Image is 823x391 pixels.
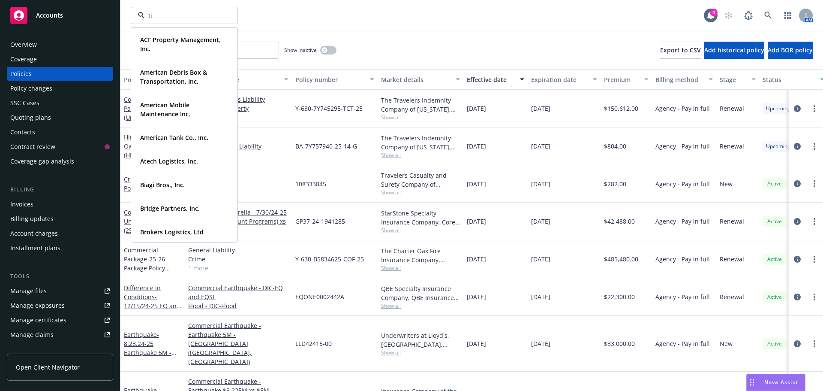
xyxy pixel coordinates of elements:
[704,46,764,54] span: Add historical policy
[720,142,744,151] span: Renewal
[378,69,463,90] button: Market details
[792,339,802,349] a: circleInformation
[463,69,528,90] button: Effective date
[140,101,190,118] strong: American Mobile Maintenance Inc.
[720,104,744,113] span: Renewal
[7,111,113,124] a: Quoting plans
[467,104,486,113] span: [DATE]
[7,52,113,66] a: Coverage
[655,179,710,188] span: Agency - Pay in full
[295,292,344,301] span: EQONE0002442A
[531,339,550,348] span: [DATE]
[766,293,783,301] span: Active
[381,96,460,114] div: The Travelers Indemnity Company of [US_STATE], Travelers Insurance
[295,142,357,151] span: BA-7Y757940-25-14-G
[792,216,802,227] a: circleInformation
[660,46,701,54] span: Export to CSV
[779,7,796,24] a: Switch app
[7,38,113,52] a: Overview
[381,246,460,264] div: The Charter Oak Fire Insurance Company, Travelers Insurance
[7,3,113,27] a: Accounts
[720,179,733,188] span: New
[188,179,288,188] a: Crime
[140,36,221,53] strong: ACF Property Management, Inc.
[792,103,802,114] a: circleInformation
[531,292,550,301] span: [DATE]
[809,179,820,189] a: more
[809,339,820,349] a: more
[720,217,744,226] span: Renewal
[120,69,185,90] button: Policy details
[766,180,783,188] span: Active
[10,125,35,139] div: Contacts
[604,255,638,264] span: $485,480.00
[601,69,652,90] button: Premium
[381,227,460,234] span: Show all
[7,343,113,356] a: Manage BORs
[809,141,820,152] a: more
[531,255,550,264] span: [DATE]
[710,9,718,16] div: 4
[188,142,288,151] a: Commercial Auto Liability
[7,212,113,226] a: Billing updates
[10,82,52,95] div: Policy changes
[655,292,710,301] span: Agency - Pay in full
[531,217,550,226] span: [DATE]
[292,69,378,90] button: Policy number
[7,299,113,312] a: Manage exposures
[792,141,802,152] a: circleInformation
[655,104,710,113] span: Agency - Pay in full
[604,75,639,84] div: Premium
[124,208,180,234] a: Commercial Umbrella
[809,103,820,114] a: more
[531,104,550,113] span: [DATE]
[604,217,635,226] span: $42,488.00
[188,246,288,255] a: General Liability
[7,185,113,194] div: Billing
[604,292,635,301] span: $22,300.00
[604,104,638,113] span: $150,612.00
[716,69,759,90] button: Stage
[188,264,288,273] a: 1 more
[7,82,113,95] a: Policy changes
[7,284,113,298] a: Manage files
[720,7,737,24] a: Start snowing
[467,217,486,226] span: [DATE]
[766,255,783,263] span: Active
[809,254,820,264] a: more
[792,292,802,302] a: circleInformation
[10,299,65,312] div: Manage exposures
[381,189,460,196] span: Show all
[295,339,332,348] span: LLD42415-00
[188,301,288,310] a: Flood - DIC-Flood
[140,228,204,236] strong: Brokers Logistics, Ltd
[467,292,486,301] span: [DATE]
[188,113,288,122] a: 1 more
[124,284,180,337] a: Difference in Conditions
[7,67,113,81] a: Policies
[381,331,460,349] div: Underwriters at Lloyd's, [GEOGRAPHIC_DATA], [PERSON_NAME] of [GEOGRAPHIC_DATA], [GEOGRAPHIC_DATA]
[764,379,798,386] span: Nova Assist
[140,157,198,165] strong: Atech Logistics, Inc.
[528,69,601,90] button: Expiration date
[295,217,345,226] span: GP37-24-1941285
[655,142,710,151] span: Agency - Pay in full
[188,283,288,301] a: Commercial Earthquake - DIC-EQ and EQSL
[760,7,777,24] a: Search
[655,339,710,348] span: Agency - Pay in full
[381,133,460,152] div: The Travelers Indemnity Company of [US_STATE], Travelers Insurance
[467,142,486,151] span: [DATE]
[792,179,802,189] a: circleInformation
[381,171,460,189] div: Travelers Casualty and Surety Company of America, Travelers Insurance
[140,68,207,85] strong: American Debris Box & Transportation, Inc.
[10,241,60,255] div: Installment plans
[10,197,33,211] div: Invoices
[295,179,326,188] span: 108333845
[763,75,815,84] div: Status
[766,340,783,348] span: Active
[295,104,363,113] span: Y-630-7Y745295-TCT-25
[10,52,37,66] div: Coverage
[7,125,113,139] a: Contacts
[467,339,486,348] span: [DATE]
[36,12,63,19] span: Accounts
